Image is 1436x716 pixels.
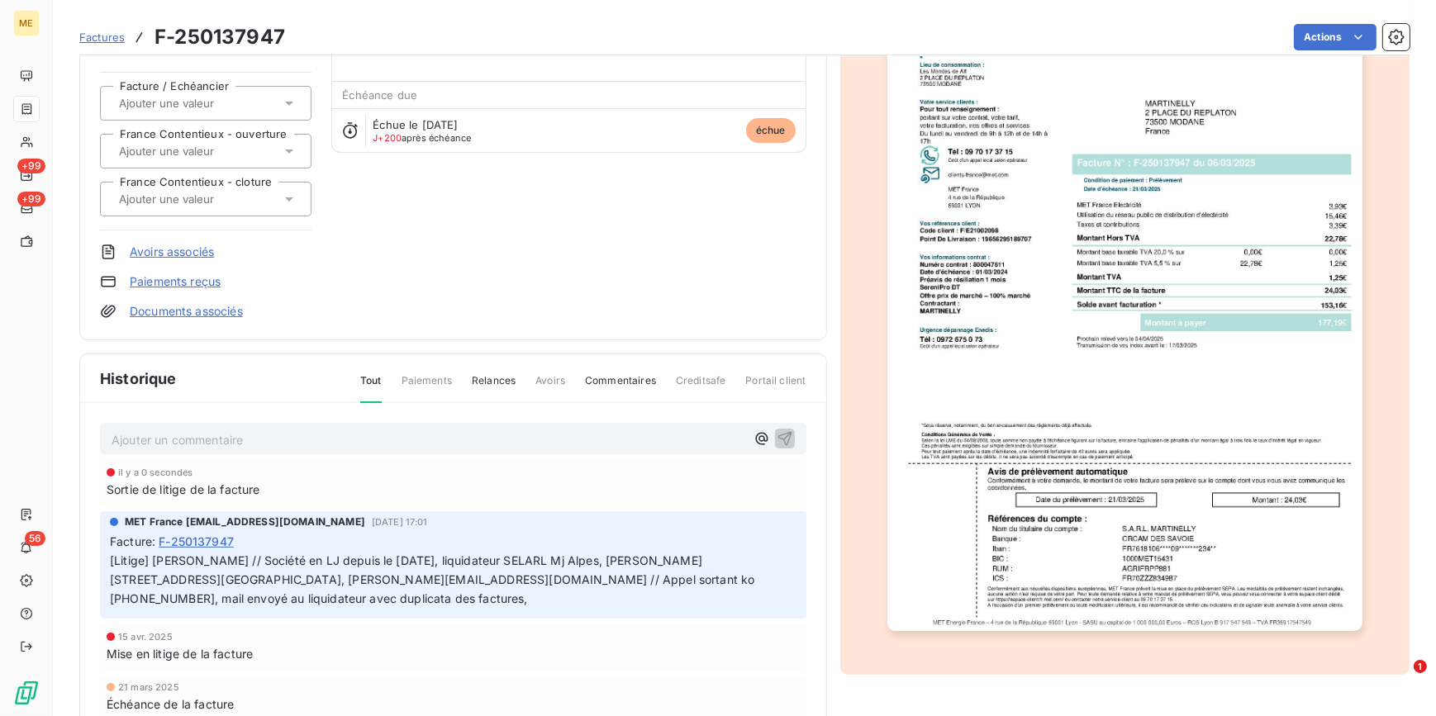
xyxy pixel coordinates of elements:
span: Échue le [DATE] [373,118,458,131]
span: 1 [1414,660,1427,673]
span: Avoirs [535,373,565,401]
span: Mise en litige de la facture [107,645,253,662]
span: Échéance due [342,88,417,102]
span: MET France [EMAIL_ADDRESS][DOMAIN_NAME] [125,514,365,529]
span: Portail client [745,373,806,401]
span: Creditsafe [676,373,726,401]
span: 21 mars 2025 [118,682,179,692]
button: Actions [1294,24,1377,50]
span: Relances [472,373,516,401]
span: [DATE] 17:01 [372,517,428,527]
span: +99 [17,192,45,206]
span: [Litige] [PERSON_NAME] // Société en LJ depuis le [DATE], liquidateur SELARL Mj Alpes, [PERSON_NA... [110,553,758,605]
span: Tout [360,373,382,403]
span: Commentaires [585,373,656,401]
span: Sortie de litige de la facture [107,481,260,498]
a: Avoirs associés [130,244,214,260]
span: échue [746,118,796,143]
iframe: Intercom live chat [1380,660,1419,699]
span: +99 [17,159,45,173]
span: Échéance de la facture [107,695,234,713]
input: Ajouter une valeur [117,192,283,206]
input: Ajouter une valeur [117,96,283,111]
span: 56 [25,531,45,546]
img: Logo LeanPay [13,680,40,706]
span: il y a 0 secondes [118,467,193,477]
h3: F-250137947 [155,22,285,52]
span: F-250137947 [159,533,234,550]
span: J+200 [373,132,402,144]
span: Paiements [402,373,452,401]
span: Historique [100,367,177,390]
span: Facture : [110,533,155,550]
span: après échéance [373,133,471,143]
div: ME [13,10,40,36]
a: Factures [79,29,125,45]
input: Ajouter une valeur [117,144,283,159]
a: Paiements reçus [130,273,221,290]
span: Factures [79,31,125,44]
span: 15 avr. 2025 [118,632,173,642]
a: Documents associés [130,303,243,320]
